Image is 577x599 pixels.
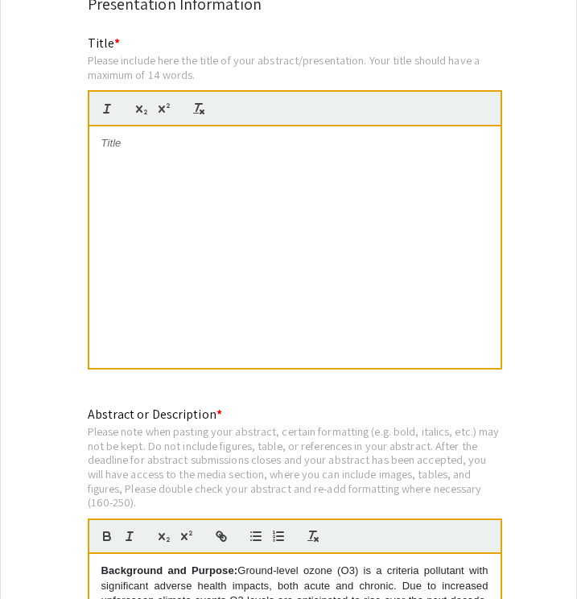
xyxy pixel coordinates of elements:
mat-label: Abstract or Description [88,406,222,423]
strong: Background and Purpose: [101,564,238,576]
div: Please include here the title of your abstract/presentation. Your title should have a maximum of ... [88,53,502,81]
mat-label: Title [88,35,121,52]
div: Please note when pasting your abstract, certain formatting (e.g. bold, italics, etc.) may not be ... [88,424,502,510]
iframe: Chat [12,527,68,587]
